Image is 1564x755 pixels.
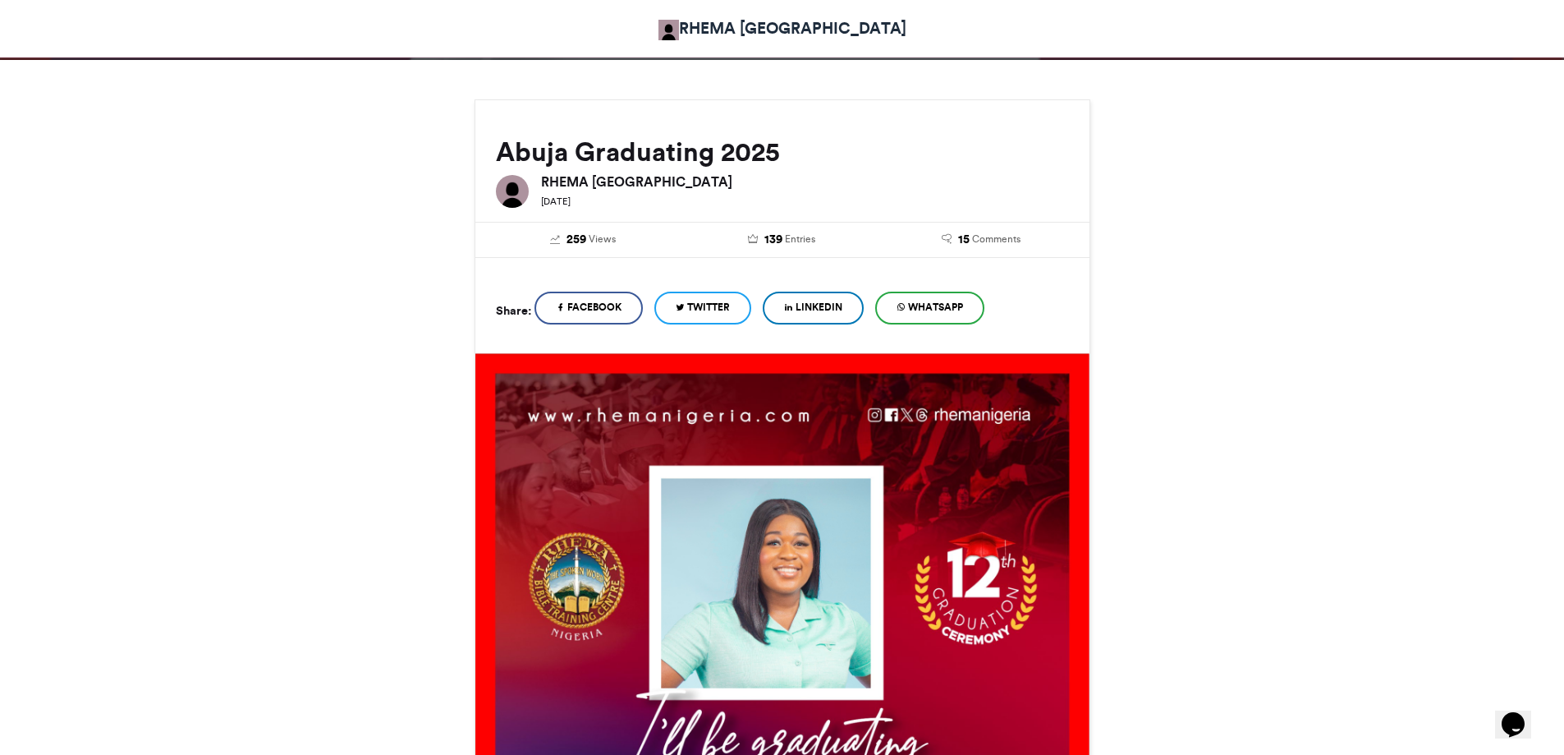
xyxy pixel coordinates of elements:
[875,292,984,325] a: WhatsApp
[658,16,906,40] a: RHEMA [GEOGRAPHIC_DATA]
[687,300,730,315] span: Twitter
[908,300,963,315] span: WhatsApp
[541,196,571,207] small: [DATE]
[496,231,671,249] a: 259 Views
[796,300,842,315] span: LinkedIn
[654,292,751,325] a: Twitter
[785,232,815,246] span: Entries
[589,232,616,246] span: Views
[894,231,1069,249] a: 15 Comments
[658,20,679,40] img: RHEMA NIGERIA
[496,175,529,208] img: RHEMA NIGERIA
[496,300,531,321] h5: Share:
[541,175,1069,188] h6: RHEMA [GEOGRAPHIC_DATA]
[764,231,782,249] span: 139
[534,292,643,325] a: Facebook
[763,292,864,325] a: LinkedIn
[566,231,586,249] span: 259
[958,231,970,249] span: 15
[695,231,869,249] a: 139 Entries
[972,232,1020,246] span: Comments
[567,300,621,315] span: Facebook
[496,137,1069,167] h2: Abuja Graduating 2025
[1495,689,1548,739] iframe: chat widget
